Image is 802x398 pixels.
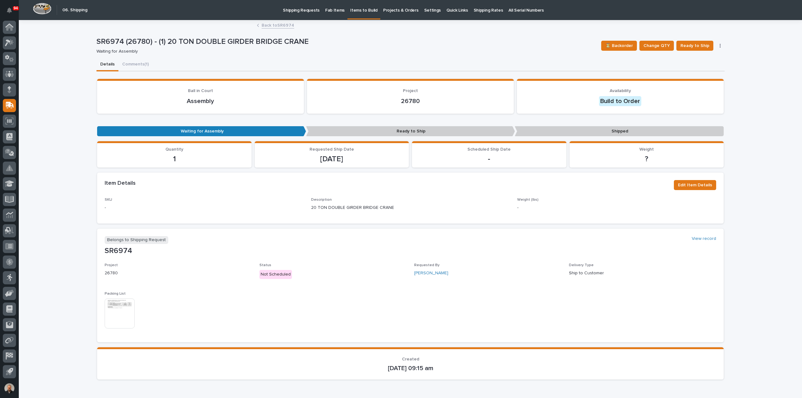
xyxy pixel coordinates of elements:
[599,96,641,106] div: Build to Order
[517,204,716,211] p: -
[467,147,511,152] span: Scheduled Ship Date
[105,198,112,202] span: SKU
[96,37,596,46] p: SR6974 (26780) - (1) 20 TON DOUBLE GIRDER BRIDGE CRANE
[165,147,183,152] span: Quantity
[692,236,716,241] a: View record
[33,3,51,14] img: Workspace Logo
[414,270,448,277] a: [PERSON_NAME]
[569,270,716,277] p: Ship to Customer
[105,246,716,256] p: SR6974
[311,204,510,211] p: 20 TON DOUBLE GIRDER BRIDGE CRANE
[118,58,153,71] button: Comments (1)
[573,155,720,164] p: ?
[105,263,118,267] span: Project
[306,126,515,137] p: Ready to Ship
[62,8,87,13] h2: 06. Shipping
[262,21,294,28] a: Back toSR6974
[610,89,631,93] span: Availability
[639,147,654,152] span: Weight
[188,89,213,93] span: Ball in Court
[515,126,724,137] p: Shipped
[258,155,405,164] p: [DATE]
[8,8,16,18] div: Notifications94
[517,198,539,202] span: Weight (lbs)
[259,270,292,279] div: Not Scheduled
[97,126,306,137] p: Waiting for Assembly
[105,180,136,187] h2: Item Details
[601,41,637,51] button: ⏳ Backorder
[605,42,633,49] span: ⏳ Backorder
[101,155,248,164] p: 1
[569,263,594,267] span: Delivery Type
[259,263,271,267] span: Status
[96,58,118,71] button: Details
[403,89,418,93] span: Project
[105,364,716,372] p: [DATE] 09:15 am
[674,180,716,190] button: Edit Item Details
[310,147,354,152] span: Requested Ship Date
[414,263,440,267] span: Requested By
[402,357,419,361] span: Created
[14,6,18,10] p: 94
[3,4,16,17] button: Notifications
[105,292,126,296] span: Packing List
[643,42,670,49] span: Change QTY
[3,382,16,395] button: users-avatar
[678,181,712,189] span: Edit Item Details
[680,42,709,49] span: Ready to Ship
[676,41,713,51] button: Ready to Ship
[311,198,332,202] span: Description
[105,270,252,277] p: 26780
[105,97,296,105] p: Assembly
[105,204,304,211] p: -
[96,49,594,54] p: Waiting for Assembly
[639,41,674,51] button: Change QTY
[315,97,506,105] p: 26780
[416,155,563,164] p: -
[105,236,168,244] p: Belongs to Shipping Request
